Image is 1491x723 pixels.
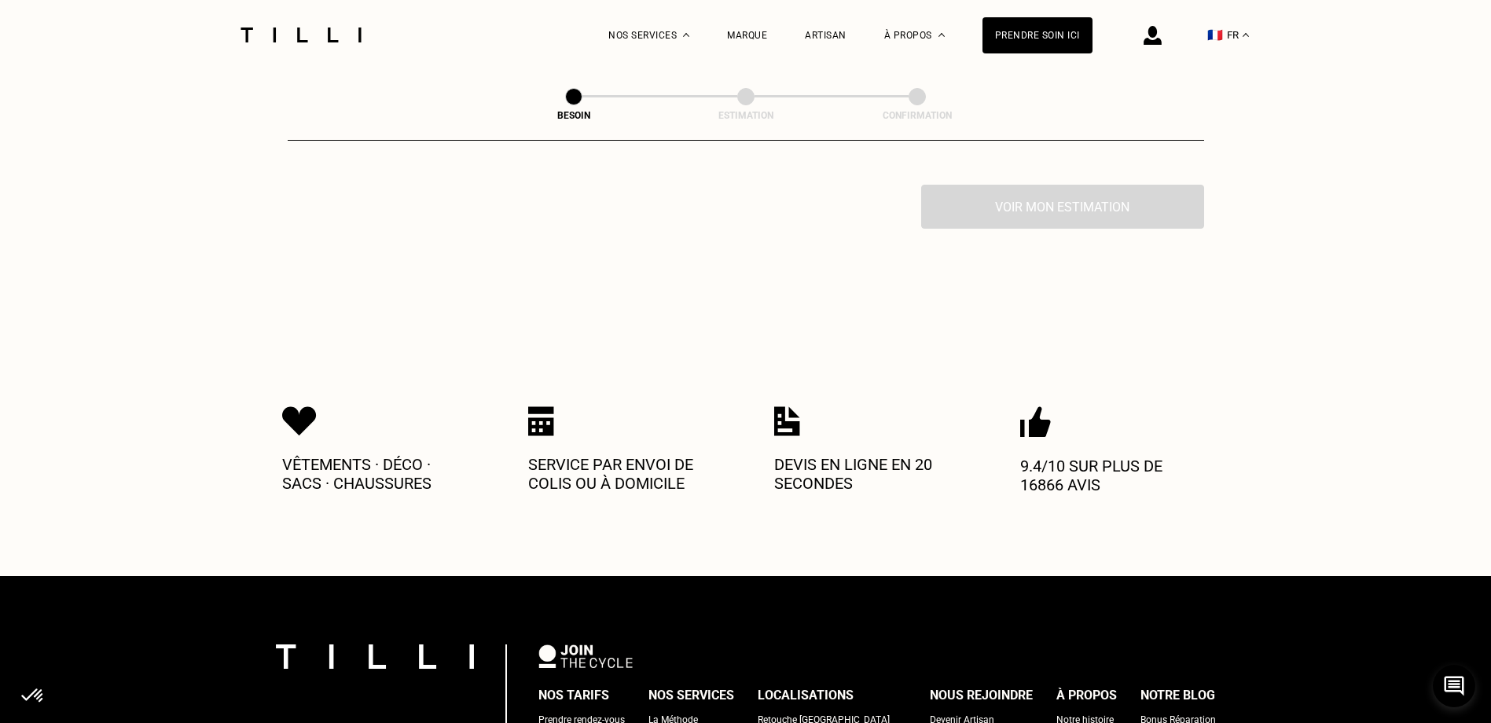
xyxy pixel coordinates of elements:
[938,33,945,37] img: Menu déroulant à propos
[282,406,317,436] img: Icon
[727,30,767,41] a: Marque
[538,684,609,707] div: Nos tarifs
[774,455,963,493] p: Devis en ligne en 20 secondes
[758,684,854,707] div: Localisations
[839,110,996,121] div: Confirmation
[1243,33,1249,37] img: menu déroulant
[1207,28,1223,42] span: 🇫🇷
[528,406,554,436] img: Icon
[1020,457,1209,494] p: 9.4/10 sur plus de 16866 avis
[667,110,824,121] div: Estimation
[538,644,633,668] img: logo Join The Cycle
[235,28,367,42] img: Logo du service de couturière Tilli
[1056,684,1117,707] div: À propos
[1140,684,1215,707] div: Notre blog
[774,406,800,436] img: Icon
[495,110,652,121] div: Besoin
[282,455,471,493] p: Vêtements · Déco · Sacs · Chaussures
[1144,26,1162,45] img: icône connexion
[805,30,846,41] a: Artisan
[982,17,1093,53] a: Prendre soin ici
[648,684,734,707] div: Nos services
[930,684,1033,707] div: Nous rejoindre
[276,644,474,669] img: logo Tilli
[683,33,689,37] img: Menu déroulant
[528,455,717,493] p: Service par envoi de colis ou à domicile
[1020,406,1051,438] img: Icon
